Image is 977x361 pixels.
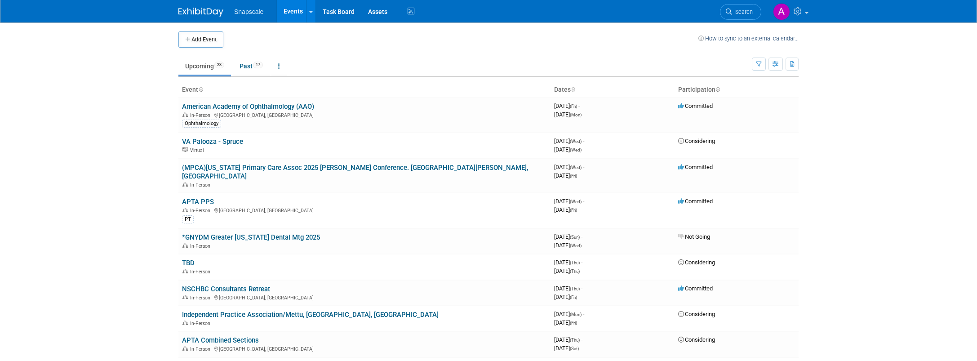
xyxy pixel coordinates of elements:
[182,243,188,248] img: In-Person Event
[182,147,188,152] img: Virtual Event
[678,259,715,266] span: Considering
[182,111,547,118] div: [GEOGRAPHIC_DATA], [GEOGRAPHIC_DATA]
[570,295,577,300] span: (Fri)
[678,311,715,317] span: Considering
[182,112,188,117] img: In-Person Event
[678,285,713,292] span: Committed
[570,260,580,265] span: (Thu)
[570,112,582,117] span: (Mon)
[570,269,580,274] span: (Thu)
[554,294,577,300] span: [DATE]
[570,286,580,291] span: (Thu)
[678,336,715,343] span: Considering
[554,206,577,213] span: [DATE]
[678,233,710,240] span: Not Going
[715,86,720,93] a: Sort by Participation Type
[554,259,582,266] span: [DATE]
[583,138,584,144] span: -
[581,336,582,343] span: -
[182,285,270,293] a: NSCHBC Consultants Retreat
[182,295,188,299] img: In-Person Event
[182,269,188,273] img: In-Person Event
[182,336,259,344] a: APTA Combined Sections
[182,311,439,319] a: Independent Practice Association/Mettu, [GEOGRAPHIC_DATA], [GEOGRAPHIC_DATA]
[190,147,206,153] span: Virtual
[554,267,580,274] span: [DATE]
[583,198,584,205] span: -
[182,164,528,180] a: (MPCA)[US_STATE] Primary Care Assoc 2025 [PERSON_NAME] Conference. [GEOGRAPHIC_DATA][PERSON_NAME]...
[571,86,575,93] a: Sort by Start Date
[570,312,582,317] span: (Mon)
[554,138,584,144] span: [DATE]
[182,206,547,214] div: [GEOGRAPHIC_DATA], [GEOGRAPHIC_DATA]
[214,62,224,68] span: 23
[190,295,213,301] span: In-Person
[554,146,582,153] span: [DATE]
[554,103,580,109] span: [DATE]
[570,346,579,351] span: (Sat)
[720,4,761,20] a: Search
[182,138,243,146] a: VA Palooza - Spruce
[182,208,188,212] img: In-Person Event
[554,345,579,352] span: [DATE]
[178,58,231,75] a: Upcoming23
[554,242,582,249] span: [DATE]
[182,345,547,352] div: [GEOGRAPHIC_DATA], [GEOGRAPHIC_DATA]
[581,233,582,240] span: -
[554,233,582,240] span: [DATE]
[678,198,713,205] span: Committed
[190,182,213,188] span: In-Person
[570,243,582,248] span: (Wed)
[190,346,213,352] span: In-Person
[583,311,584,317] span: -
[678,164,713,170] span: Committed
[570,338,580,343] span: (Thu)
[178,8,223,17] img: ExhibitDay
[182,182,188,187] img: In-Person Event
[678,138,715,144] span: Considering
[581,285,582,292] span: -
[253,62,263,68] span: 17
[554,319,577,326] span: [DATE]
[182,198,214,206] a: APTA PPS
[182,215,194,223] div: PT
[773,3,790,20] img: Alex Corrigan
[554,172,577,179] span: [DATE]
[570,235,580,240] span: (Sun)
[182,259,195,267] a: TBD
[554,198,584,205] span: [DATE]
[234,8,263,15] span: Snapscale
[554,164,584,170] span: [DATE]
[233,58,270,75] a: Past17
[554,111,582,118] span: [DATE]
[190,321,213,326] span: In-Person
[190,269,213,275] span: In-Person
[581,259,582,266] span: -
[570,321,577,325] span: (Fri)
[190,243,213,249] span: In-Person
[182,294,547,301] div: [GEOGRAPHIC_DATA], [GEOGRAPHIC_DATA]
[178,31,223,48] button: Add Event
[675,82,799,98] th: Participation
[732,9,753,15] span: Search
[190,112,213,118] span: In-Person
[570,208,577,213] span: (Fri)
[182,321,188,325] img: In-Person Event
[182,120,221,128] div: Ophthalmology
[570,165,582,170] span: (Wed)
[198,86,203,93] a: Sort by Event Name
[182,103,314,111] a: American Academy of Ophthalmology (AAO)
[554,336,582,343] span: [DATE]
[554,285,582,292] span: [DATE]
[570,104,577,109] span: (Fri)
[678,103,713,109] span: Committed
[578,103,580,109] span: -
[698,35,799,42] a: How to sync to an external calendar...
[554,311,584,317] span: [DATE]
[190,208,213,214] span: In-Person
[583,164,584,170] span: -
[551,82,675,98] th: Dates
[570,139,582,144] span: (Wed)
[570,147,582,152] span: (Wed)
[182,233,320,241] a: *GNYDM Greater [US_STATE] Dental Mtg 2025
